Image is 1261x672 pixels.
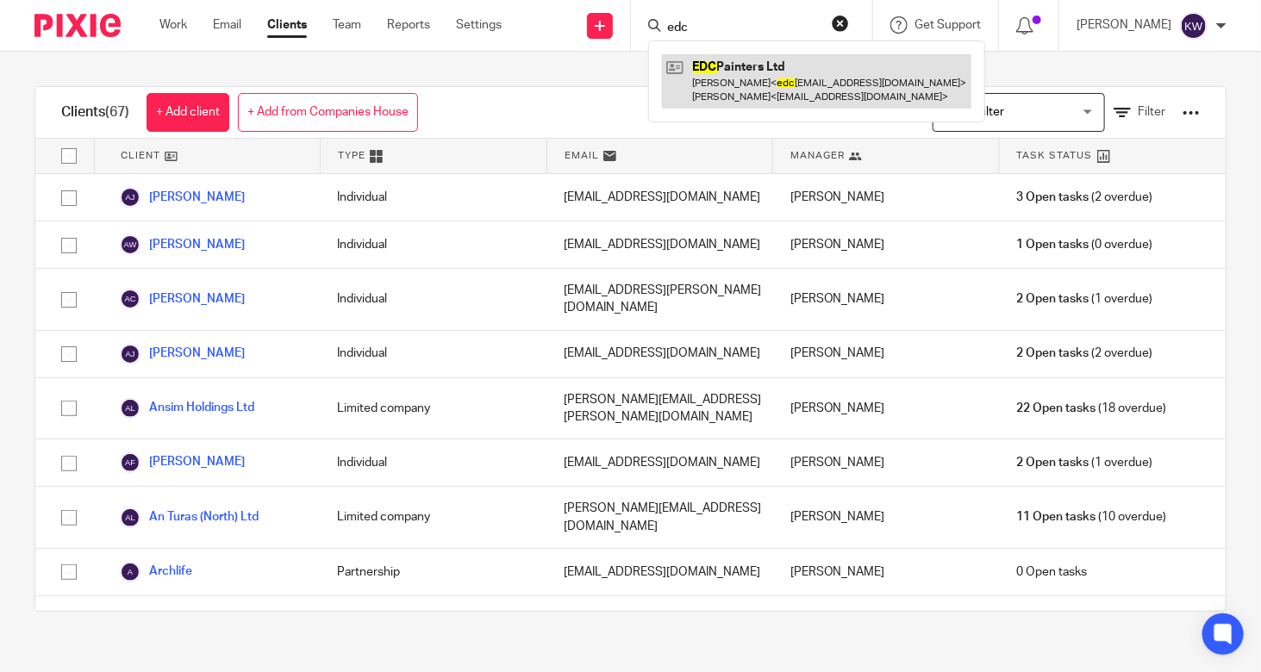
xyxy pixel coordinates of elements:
input: Search for option [935,97,1095,128]
img: svg%3E [1180,12,1208,40]
input: Select all [53,140,85,172]
img: svg%3E [120,289,140,309]
div: [PERSON_NAME] [773,269,1000,330]
span: (1 overdue) [1016,454,1152,471]
span: (1 overdue) [1016,290,1152,308]
span: 2 Open tasks [1016,345,1089,362]
span: 2 Open tasks [1016,454,1089,471]
div: [PERSON_NAME] [773,378,1000,439]
a: Email [213,16,241,34]
img: svg%3E [120,398,140,419]
img: svg%3E [120,507,140,528]
div: [PERSON_NAME] [773,487,1000,548]
span: Filter [1138,106,1165,118]
div: [EMAIL_ADDRESS][DOMAIN_NAME] [546,549,773,595]
a: + Add client [147,93,229,132]
span: Task Status [1017,148,1093,163]
a: An Turas (North) Ltd [120,507,259,528]
span: Type [338,148,365,163]
p: [PERSON_NAME] [1077,16,1171,34]
div: Individual [321,174,547,221]
div: Limited company [321,596,547,657]
div: Search for option [933,93,1105,132]
span: Manager [790,148,845,163]
span: 2 Open tasks [1016,290,1089,308]
div: [PERSON_NAME] [773,439,1000,486]
a: Work [159,16,187,34]
div: [PERSON_NAME][EMAIL_ADDRESS][DOMAIN_NAME] [546,487,773,548]
div: Limited company [321,378,547,439]
a: [PERSON_NAME] [120,289,245,309]
input: Search [665,21,821,36]
h1: Clients [61,103,129,121]
span: (0 overdue) [1016,236,1152,253]
div: [EMAIL_ADDRESS][DOMAIN_NAME] [546,221,773,268]
span: (67) [105,105,129,119]
img: svg%3E [120,344,140,364]
span: 0 Open tasks [1016,563,1087,581]
a: Clients [267,16,307,34]
div: Individual [321,269,547,330]
img: svg%3E [120,562,140,582]
a: [PERSON_NAME] [120,344,245,364]
a: Settings [456,16,502,34]
span: (10 overdue) [1016,508,1166,526]
div: [PERSON_NAME] [773,174,1000,221]
span: 1 Open tasks [1016,236,1089,253]
div: [PERSON_NAME] [773,221,1000,268]
button: Clear [832,15,849,32]
img: svg%3E [120,452,140,473]
div: [EMAIL_ADDRESS][DOMAIN_NAME] [546,331,773,377]
span: Client [121,148,160,163]
div: [PERSON_NAME][EMAIL_ADDRESS][PERSON_NAME][DOMAIN_NAME] [546,378,773,439]
div: [PERSON_NAME][EMAIL_ADDRESS][DOMAIN_NAME] [546,596,773,657]
div: [PERSON_NAME] [773,596,1000,657]
span: Email [565,148,599,163]
img: Pixie [34,14,121,37]
div: [EMAIL_ADDRESS][PERSON_NAME][DOMAIN_NAME] [546,269,773,330]
div: View: [870,87,1200,138]
div: Individual [321,331,547,377]
div: [EMAIL_ADDRESS][DOMAIN_NAME] [546,439,773,486]
div: [EMAIL_ADDRESS][DOMAIN_NAME] [546,174,773,221]
div: Individual [321,221,547,268]
a: Reports [387,16,430,34]
a: [PERSON_NAME] [120,187,245,208]
a: Ansim Holdings Ltd [120,398,254,419]
img: svg%3E [120,234,140,255]
a: [PERSON_NAME] [120,234,245,255]
div: Limited company [321,487,547,548]
a: + Add from Companies House [238,93,418,132]
a: [PERSON_NAME] [120,452,245,473]
span: 22 Open tasks [1016,400,1096,417]
div: [PERSON_NAME] [773,331,1000,377]
div: [PERSON_NAME] [773,549,1000,595]
a: Archlife [120,562,192,582]
span: 11 Open tasks [1016,508,1096,526]
a: Team [333,16,361,34]
span: 3 Open tasks [1016,189,1089,206]
div: Individual [321,439,547,486]
span: (2 overdue) [1016,345,1152,362]
div: Partnership [321,549,547,595]
span: (18 overdue) [1016,400,1166,417]
span: (2 overdue) [1016,189,1152,206]
span: Get Support [915,19,981,31]
img: svg%3E [120,187,140,208]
